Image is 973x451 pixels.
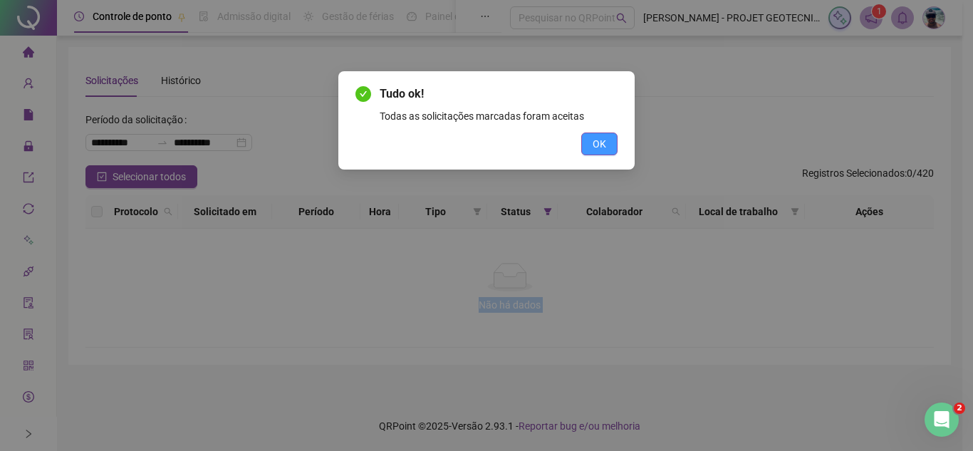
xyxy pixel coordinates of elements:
span: 2 [954,403,965,414]
iframe: Intercom live chat [925,403,959,437]
span: OK [593,136,606,152]
div: Todas as solicitações marcadas foram aceitas [380,108,618,124]
span: check-circle [355,86,371,102]
span: Tudo ok! [380,85,618,103]
button: OK [581,133,618,155]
